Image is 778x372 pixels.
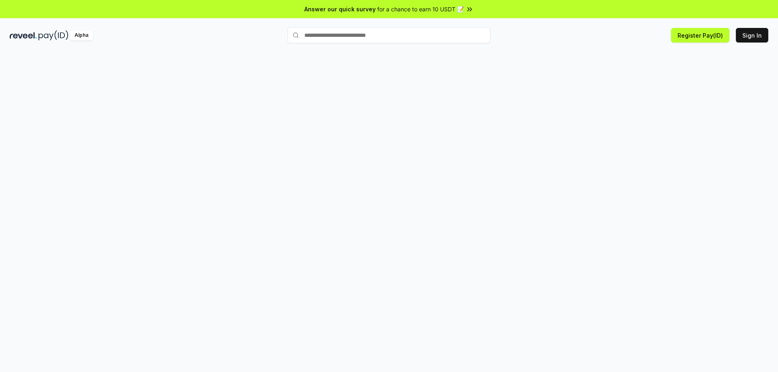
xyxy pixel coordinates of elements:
[38,30,68,40] img: pay_id
[671,28,729,43] button: Register Pay(ID)
[377,5,464,13] span: for a chance to earn 10 USDT 📝
[70,30,93,40] div: Alpha
[10,30,37,40] img: reveel_dark
[304,5,376,13] span: Answer our quick survey
[736,28,768,43] button: Sign In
